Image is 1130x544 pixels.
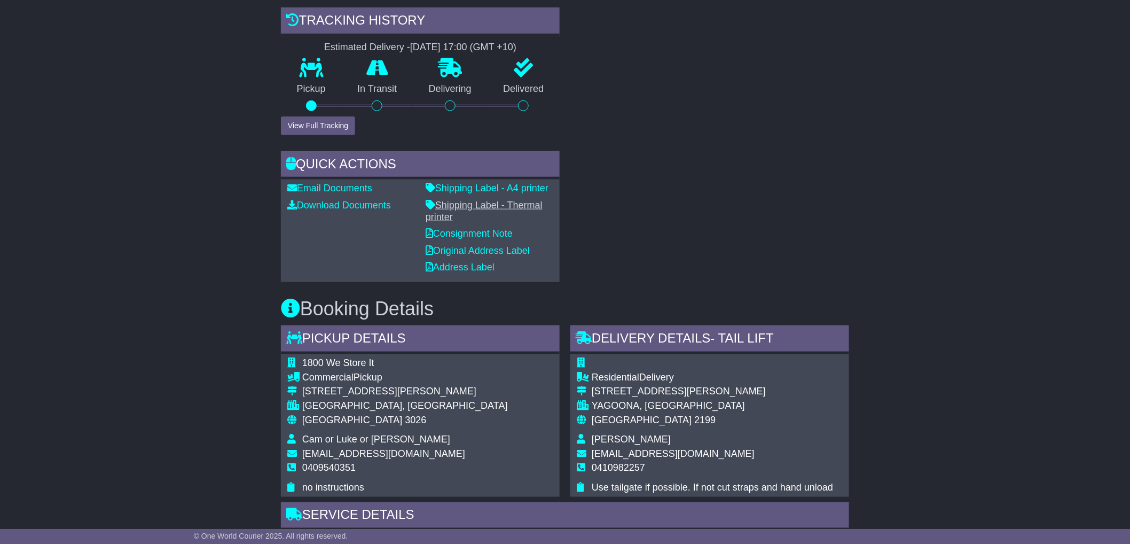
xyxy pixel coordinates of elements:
span: [PERSON_NAME] [592,434,671,445]
span: 1800 We Store It [302,358,374,368]
span: [GEOGRAPHIC_DATA] [592,415,692,425]
div: Delivery Details [570,325,849,354]
a: Original Address Label [426,245,530,256]
div: Service Details [281,502,849,531]
div: [DATE] 17:00 (GMT +10) [410,42,516,53]
span: © One World Courier 2025. All rights reserved. [194,532,348,540]
div: [STREET_ADDRESS][PERSON_NAME] [592,386,833,398]
div: [STREET_ADDRESS][PERSON_NAME] [302,386,508,398]
div: YAGOONA, [GEOGRAPHIC_DATA] [592,400,833,412]
span: [GEOGRAPHIC_DATA] [302,415,402,425]
a: Email Documents [287,183,372,193]
span: Use tailgate if possible. If not cut straps and hand unload [592,482,833,493]
a: Download Documents [287,200,391,211]
div: Quick Actions [281,151,560,180]
div: Pickup Details [281,325,560,354]
span: [EMAIL_ADDRESS][DOMAIN_NAME] [592,448,755,459]
p: Delivering [413,83,488,95]
div: Pickup [302,372,508,384]
p: Delivered [488,83,560,95]
h3: Booking Details [281,298,849,320]
span: 0409540351 [302,462,356,473]
a: Shipping Label - A4 printer [426,183,548,193]
p: Pickup [281,83,342,95]
a: Shipping Label - Thermal printer [426,200,543,222]
button: View Full Tracking [281,116,355,135]
div: Estimated Delivery - [281,42,560,53]
span: 2199 [694,415,716,425]
span: Commercial [302,372,354,383]
span: Cam or Luke or [PERSON_NAME] [302,434,450,445]
div: Delivery [592,372,833,384]
span: no instructions [302,482,364,493]
span: Residential [592,372,639,383]
span: 3026 [405,415,426,425]
p: In Transit [342,83,413,95]
a: Consignment Note [426,228,513,239]
div: [GEOGRAPHIC_DATA], [GEOGRAPHIC_DATA] [302,400,508,412]
span: - Tail Lift [711,331,774,345]
a: Address Label [426,262,495,273]
span: 0410982257 [592,462,645,473]
span: [EMAIL_ADDRESS][DOMAIN_NAME] [302,448,465,459]
div: Tracking history [281,7,560,36]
